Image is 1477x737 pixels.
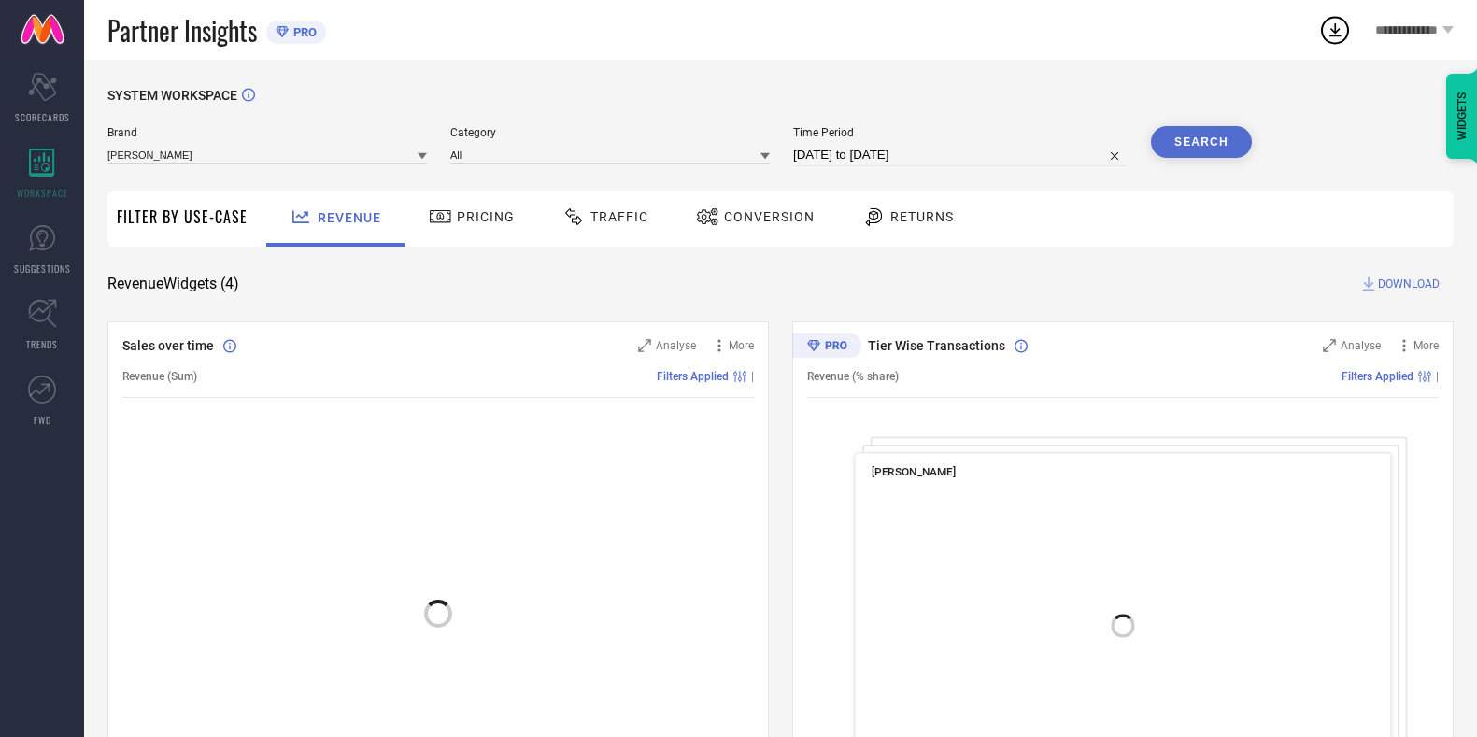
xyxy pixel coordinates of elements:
input: Select time period [793,144,1128,166]
span: Traffic [590,209,648,224]
span: Pricing [457,209,515,224]
span: Revenue (% share) [807,370,899,383]
button: Search [1151,126,1252,158]
div: Open download list [1318,13,1352,47]
span: More [1413,339,1439,352]
svg: Zoom [638,339,651,352]
span: SCORECARDS [15,110,70,124]
span: Revenue [318,210,381,225]
span: | [1436,370,1439,383]
span: Filters Applied [657,370,729,383]
span: Filter By Use-Case [117,206,248,228]
span: [PERSON_NAME] [872,465,957,478]
span: Returns [890,209,954,224]
div: Premium [792,333,861,361]
span: Analyse [656,339,696,352]
span: DOWNLOAD [1378,275,1440,293]
span: WORKSPACE [17,186,68,200]
span: SYSTEM WORKSPACE [107,88,237,103]
span: More [729,339,754,352]
span: | [751,370,754,383]
span: PRO [289,25,317,39]
span: FWD [34,413,51,427]
span: Tier Wise Transactions [868,338,1005,353]
span: Time Period [793,126,1128,139]
span: SUGGESTIONS [14,262,71,276]
span: Brand [107,126,427,139]
svg: Zoom [1323,339,1336,352]
span: Analyse [1341,339,1381,352]
span: Partner Insights [107,11,257,50]
span: TRENDS [26,337,58,351]
span: Sales over time [122,338,214,353]
span: Filters Applied [1342,370,1413,383]
span: Category [450,126,770,139]
span: Conversion [724,209,815,224]
span: Revenue (Sum) [122,370,197,383]
span: Revenue Widgets ( 4 ) [107,275,239,293]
